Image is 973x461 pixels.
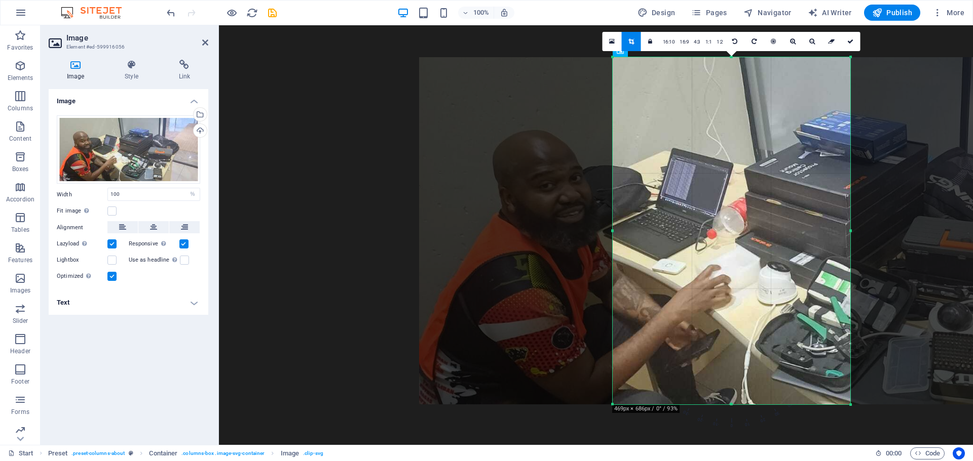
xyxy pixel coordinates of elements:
[641,32,660,51] a: Keep aspect ratio
[841,32,860,51] a: Confirm
[165,7,177,19] button: undo
[66,43,188,52] h3: Element #ed-599916056
[638,8,676,18] span: Design
[57,205,107,217] label: Fit image
[703,32,715,52] a: 1:1
[267,7,278,19] i: Save (Ctrl+S)
[246,7,258,19] button: reload
[691,32,703,52] a: 4:3
[129,238,179,250] label: Responsive
[246,7,258,19] i: Reload page
[953,447,965,459] button: Usercentrics
[181,447,265,459] span: . columns-box .image-svg-container
[743,8,792,18] span: Navigator
[910,447,945,459] button: Code
[10,347,30,355] p: Header
[12,165,29,173] p: Boxes
[149,447,177,459] span: Click to select. Double-click to edit
[49,60,106,81] h4: Image
[822,32,841,51] a: Reset
[745,32,764,51] a: Rotate right 90°
[106,60,160,81] h4: Style
[9,135,31,143] p: Content
[57,254,107,266] label: Lightbox
[633,5,680,21] div: Design (Ctrl+Alt+Y)
[57,222,107,234] label: Alignment
[473,7,490,19] h6: 100%
[915,447,940,459] span: Code
[11,408,29,416] p: Forms
[57,192,107,197] label: Width
[57,270,107,282] label: Optimized
[7,44,33,52] p: Favorites
[622,32,641,51] a: Crop mode
[803,32,822,51] a: Zoom out
[8,447,33,459] a: Click to cancel selection. Double-click to open Pages
[48,447,68,459] span: Click to select. Double-click to edit
[633,5,680,21] button: Design
[783,32,803,51] a: Zoom in
[58,7,134,19] img: Editor Logo
[928,5,968,21] button: More
[677,32,691,52] a: 16:9
[226,7,238,19] button: Click here to leave preview mode and continue editing
[8,256,32,264] p: Features
[864,5,920,21] button: Publish
[66,33,208,43] h2: Image
[266,7,278,19] button: save
[11,378,29,386] p: Footer
[808,8,852,18] span: AI Writer
[726,32,745,51] a: Rotate left 90°
[603,32,622,51] a: Select files from the file manager, stock photos, or upload file(s)
[161,60,208,81] h4: Link
[11,226,29,234] p: Tables
[660,32,678,52] a: 16:10
[932,8,964,18] span: More
[739,5,796,21] button: Navigator
[8,104,33,112] p: Columns
[165,7,177,19] i: Undo: Change image (Ctrl+Z)
[875,447,902,459] h6: Session time
[612,405,680,413] div: 469px × 686px / 0° / 93%
[6,195,34,203] p: Accordion
[893,449,894,457] span: :
[804,5,856,21] button: AI Writer
[49,290,208,315] h4: Text
[10,286,31,295] p: Images
[687,5,731,21] button: Pages
[48,447,323,459] nav: breadcrumb
[129,450,133,456] i: This element is a customizable preset
[691,8,727,18] span: Pages
[872,8,912,18] span: Publish
[57,115,200,184] div: IMG-20250902-WA0008-1pe7cMROPHe99lyE-1EpzQ.jpg
[281,447,299,459] span: Click to select. Double-click to edit
[129,254,180,266] label: Use as headline
[714,32,726,52] a: 1:2
[764,32,783,51] a: Center
[500,8,509,17] i: On resize automatically adjust zoom level to fit chosen device.
[13,317,28,325] p: Slider
[8,74,33,82] p: Elements
[886,447,902,459] span: 00 00
[49,89,208,107] h4: Image
[303,447,323,459] span: . clip-svg
[57,238,107,250] label: Lazyload
[71,447,125,459] span: . preset-columns-about
[458,7,494,19] button: 100%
